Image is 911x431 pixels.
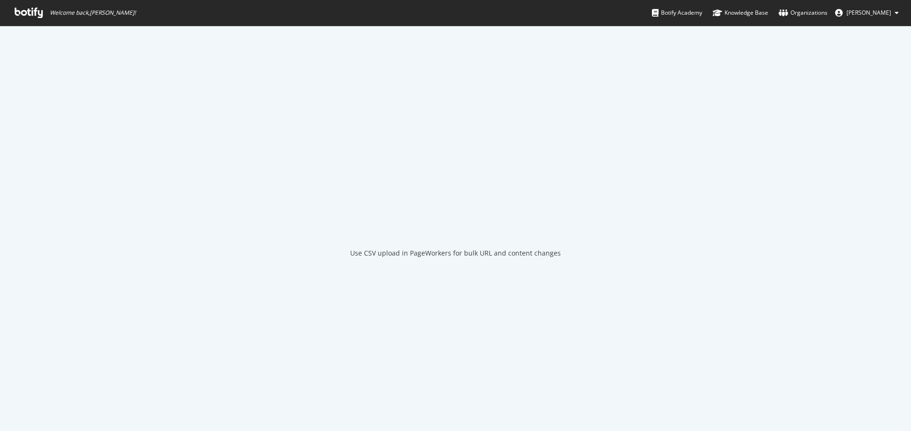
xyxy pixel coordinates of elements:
div: Botify Academy [652,8,702,18]
span: Welcome back, [PERSON_NAME] ! [50,9,136,17]
span: Bill Elward [846,9,891,17]
div: Knowledge Base [713,8,768,18]
div: animation [421,199,490,233]
div: Organizations [779,8,827,18]
div: Use CSV upload in PageWorkers for bulk URL and content changes [350,248,561,258]
button: [PERSON_NAME] [827,5,906,20]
